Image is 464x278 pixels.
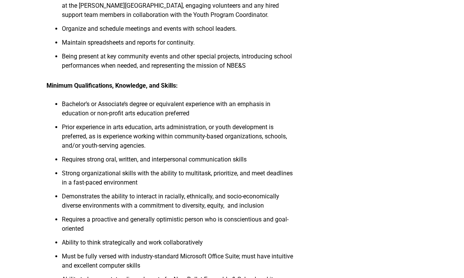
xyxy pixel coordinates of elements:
[62,100,297,123] li: Bachelor’s or Associate’s degree or equivalent experience with an emphasis in education or non-pr...
[62,123,297,155] li: Prior experience in arts education, arts administration, or youth development is preferred, as is...
[62,192,297,215] li: Demonstrates the ability to interact in racially, ethnically, and socio-economically diverse envi...
[62,155,297,169] li: Requires strong oral, written, and interpersonal communication skills
[46,82,178,89] strong: Minimum Qualifications, Knowledge, and Skills:
[62,38,297,52] li: Maintain spreadsheets and reports for continuity.
[62,252,297,275] li: Must be fully versed with industry-standard Microsoft Office Suite; must have intuitive and excel...
[62,52,297,75] li: Being present at key community events and other special projects, introducing school performances...
[62,238,297,252] li: Ability to think strategically and work collaboratively
[62,215,297,238] li: Requires a proactive and generally optimistic person who is conscientious and goal-oriented
[62,169,297,192] li: Strong organizational skills with the ability to multitask, prioritize, and meet deadlines in a f...
[62,24,297,38] li: Organize and schedule meetings and events with school leaders.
